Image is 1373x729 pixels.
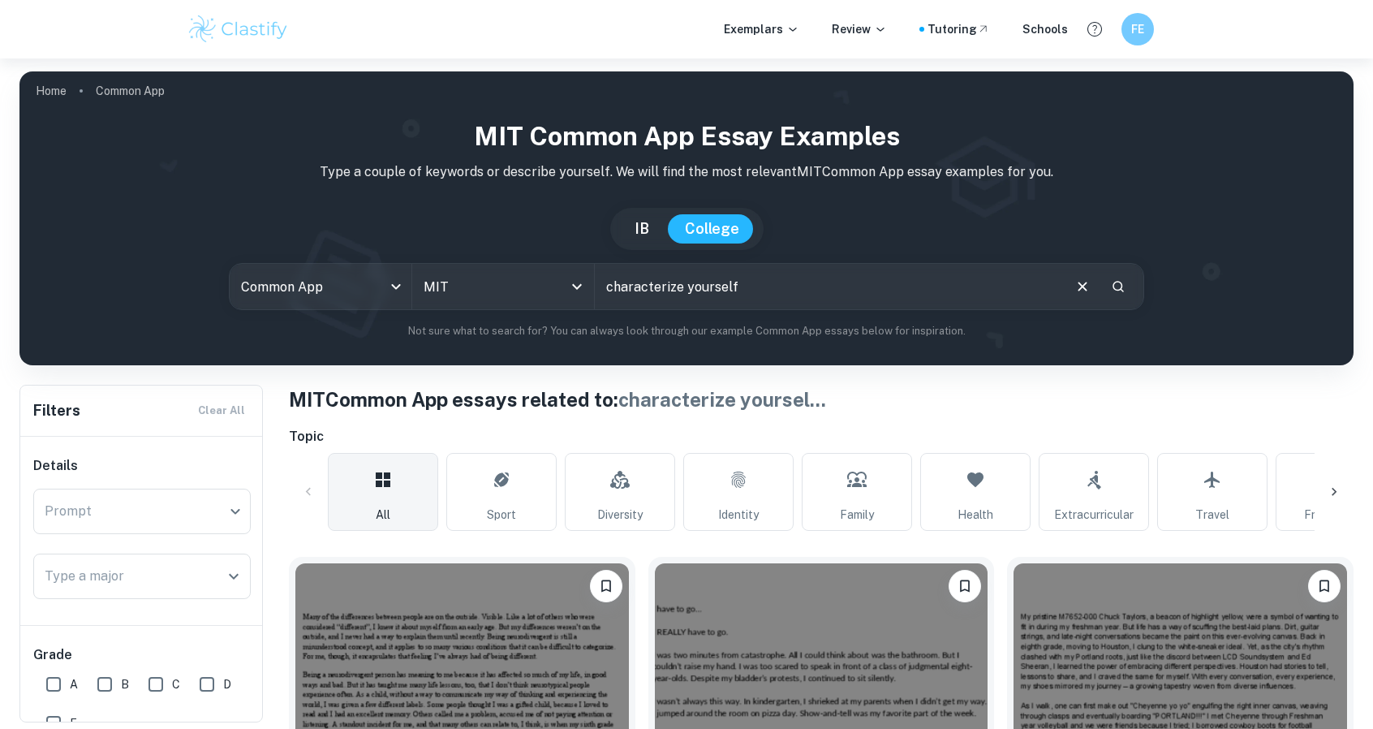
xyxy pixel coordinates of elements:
[1067,271,1098,302] button: Clear
[618,214,665,244] button: IB
[566,275,588,298] button: Open
[121,675,129,693] span: B
[949,570,981,602] button: Bookmark
[1195,506,1229,524] span: Travel
[32,323,1341,339] p: Not sure what to search for? You can always look through our example Common App essays below for ...
[597,506,643,524] span: Diversity
[590,570,622,602] button: Bookmark
[172,675,180,693] span: C
[1129,20,1147,38] h6: FE
[70,675,78,693] span: A
[33,456,251,476] h6: Details
[1054,506,1134,524] span: Extracurricular
[487,506,516,524] span: Sport
[222,565,245,588] button: Open
[928,20,990,38] a: Tutoring
[289,427,1354,446] h6: Topic
[618,388,826,411] span: characterize yoursel ...
[1121,13,1154,45] button: FE
[376,506,390,524] span: All
[958,506,993,524] span: Health
[718,506,759,524] span: Identity
[595,264,1061,309] input: E.g. I love building drones, I used to be ashamed of my name...
[1022,20,1068,38] a: Schools
[289,385,1354,414] h1: MIT Common App essays related to:
[36,80,67,102] a: Home
[32,162,1341,182] p: Type a couple of keywords or describe yourself. We will find the most relevant MIT Common App ess...
[1104,273,1132,300] button: Search
[832,20,887,38] p: Review
[32,117,1341,156] h1: MIT Common App Essay Examples
[19,71,1354,365] img: profile cover
[1304,506,1358,524] span: Friendship
[840,506,874,524] span: Family
[1081,15,1108,43] button: Help and Feedback
[187,13,290,45] img: Clastify logo
[669,214,755,244] button: College
[230,264,411,309] div: Common App
[96,82,165,100] p: Common App
[33,645,251,665] h6: Grade
[33,399,80,422] h6: Filters
[1308,570,1341,602] button: Bookmark
[724,20,799,38] p: Exemplars
[223,675,231,693] span: D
